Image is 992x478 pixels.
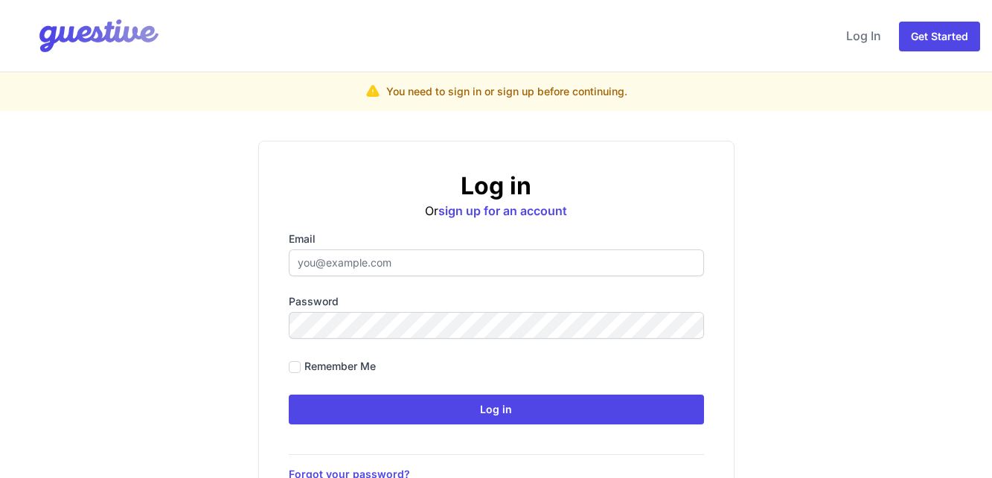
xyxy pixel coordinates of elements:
[438,203,567,218] a: sign up for an account
[289,294,704,309] label: Password
[289,171,704,220] div: Or
[289,249,704,276] input: you@example.com
[304,359,376,374] label: Remember me
[12,6,162,66] img: Your Company
[289,171,704,201] h2: Log in
[289,395,704,424] input: Log in
[289,232,704,246] label: Email
[386,84,627,99] p: You need to sign in or sign up before continuing.
[899,22,980,51] a: Get Started
[840,18,887,54] a: Log In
